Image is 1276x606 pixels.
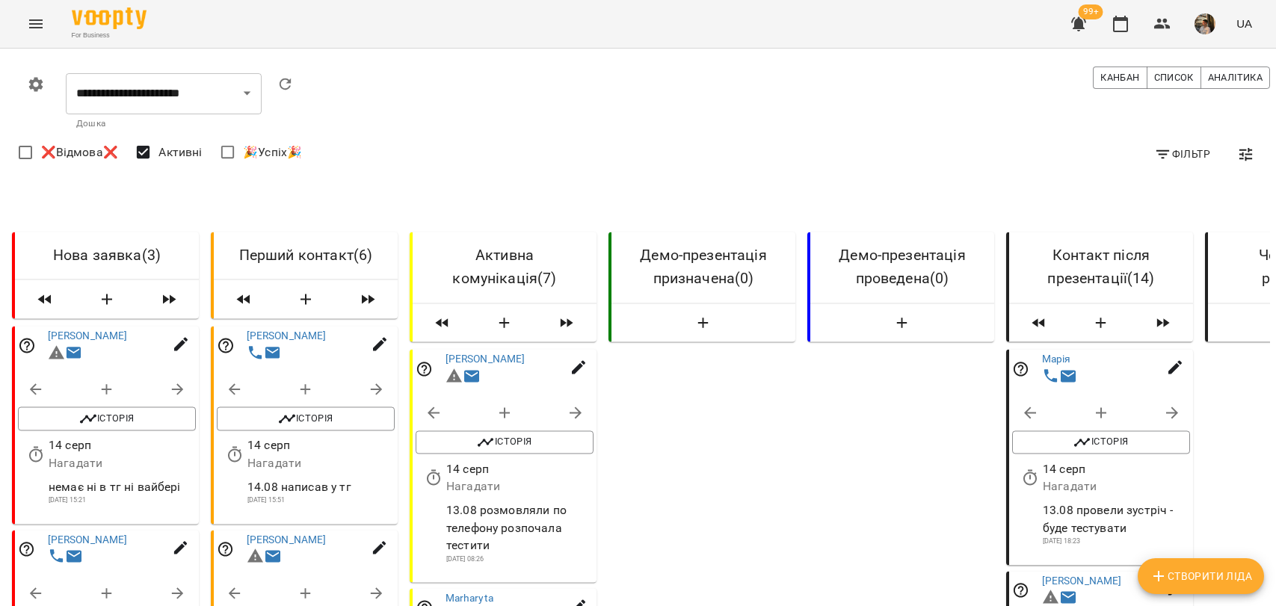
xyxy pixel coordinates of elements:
[1020,433,1183,451] span: Історія
[217,406,395,430] button: Історія
[1147,67,1201,89] button: Список
[1093,67,1147,89] button: Канбан
[49,436,196,454] p: 14 серп
[1015,309,1063,336] span: Пересунути лідів з колонки
[247,477,395,495] p: 14.08 написав у тг
[1042,353,1071,365] a: Марія
[18,336,36,354] svg: Відповідальний співробітник не заданий
[446,477,594,495] p: Нагадати
[25,409,188,427] span: Історія
[1043,460,1190,477] p: 14 серп
[48,343,66,361] svg: Невірний формат телефону 0507330843
[48,533,128,545] a: [PERSON_NAME]
[48,330,128,341] a: [PERSON_NAME]
[822,244,982,291] h6: Демо-презентація проведена ( 0 )
[247,495,395,506] p: [DATE] 15:51
[1208,69,1263,86] span: Аналітика
[226,244,386,267] h6: Перший контакт ( 6 )
[72,31,147,40] span: For Business
[472,309,537,336] button: Створити Ліда
[1021,244,1181,291] h6: Контакт після презентації ( 14 )
[1195,13,1215,34] img: 667c661dbb1374cb219499a1f67010c8.jpg
[425,244,585,291] h6: Активна комунікація ( 7 )
[1148,140,1216,167] button: Фільтр
[247,533,327,545] a: [PERSON_NAME]
[243,143,302,161] span: 🎉Успіх🎉
[1201,67,1270,89] button: Аналітика
[72,7,147,29] img: Voopty Logo
[419,309,466,336] span: Пересунути лідів з колонки
[27,244,187,267] h6: Нова заявка ( 3 )
[1012,430,1190,454] button: Історія
[623,244,783,291] h6: Демо-презентація призначена ( 0 )
[446,501,594,554] p: 13.08 розмовляли по телефону розпочала тестити
[1154,145,1210,163] span: Фільтр
[1043,477,1190,495] p: Нагадати
[1100,69,1139,86] span: Канбан
[1042,574,1122,586] a: [PERSON_NAME]
[158,143,202,161] span: Активні
[446,554,594,564] p: [DATE] 08:26
[416,359,434,377] svg: Відповідальний співробітник не заданий
[76,117,251,132] p: Дошка
[220,285,268,312] span: Пересунути лідів з колонки
[1012,581,1030,599] svg: Відповідальний співробітник не заданий
[446,592,493,604] a: Marharyta
[1150,567,1252,585] span: Створити Ліда
[18,6,54,42] button: Menu
[1139,309,1187,336] span: Пересунути лідів з колонки
[1042,588,1060,606] svg: Невірний формат телефону 0985412060
[1236,16,1252,31] span: UA
[247,547,265,565] svg: Невірний формат телефону 0977170655
[543,309,591,336] span: Пересунути лідів з колонки
[18,406,196,430] button: Історія
[247,454,395,472] p: Нагадати
[1043,501,1190,537] p: 13.08 провели зустріч - буде тестувати
[446,460,594,477] p: 14 серп
[21,285,69,312] span: Пересунути лідів з колонки
[1154,69,1194,86] span: Список
[423,433,586,451] span: Історія
[1043,537,1190,547] p: [DATE] 18:23
[49,477,196,495] p: немає ні в тг ні вайбері
[1138,558,1264,594] button: Створити Ліда
[49,495,196,506] p: [DATE] 15:21
[1230,10,1258,37] button: UA
[217,336,235,354] svg: Відповідальний співробітник не заданий
[446,367,463,385] svg: Невірний формат телефону 0932464715
[145,285,193,312] span: Пересунути лідів з колонки
[816,309,988,336] button: Створити Ліда
[247,330,327,341] a: [PERSON_NAME]
[217,540,235,558] svg: Відповідальний співробітник не заданий
[75,285,139,312] button: Створити Ліда
[1079,4,1103,19] span: 99+
[416,430,594,454] button: Історія
[344,285,392,312] span: Пересунути лідів з колонки
[274,285,338,312] button: Створити Ліда
[18,540,36,558] svg: Відповідальний співробітник не заданий
[49,454,196,472] p: Нагадати
[446,353,525,365] a: [PERSON_NAME]
[247,436,395,454] p: 14 серп
[41,143,118,161] span: ❌Відмова❌
[1012,359,1030,377] svg: Відповідальний співробітник не заданий
[224,409,387,427] span: Історія
[1069,309,1133,336] button: Створити Ліда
